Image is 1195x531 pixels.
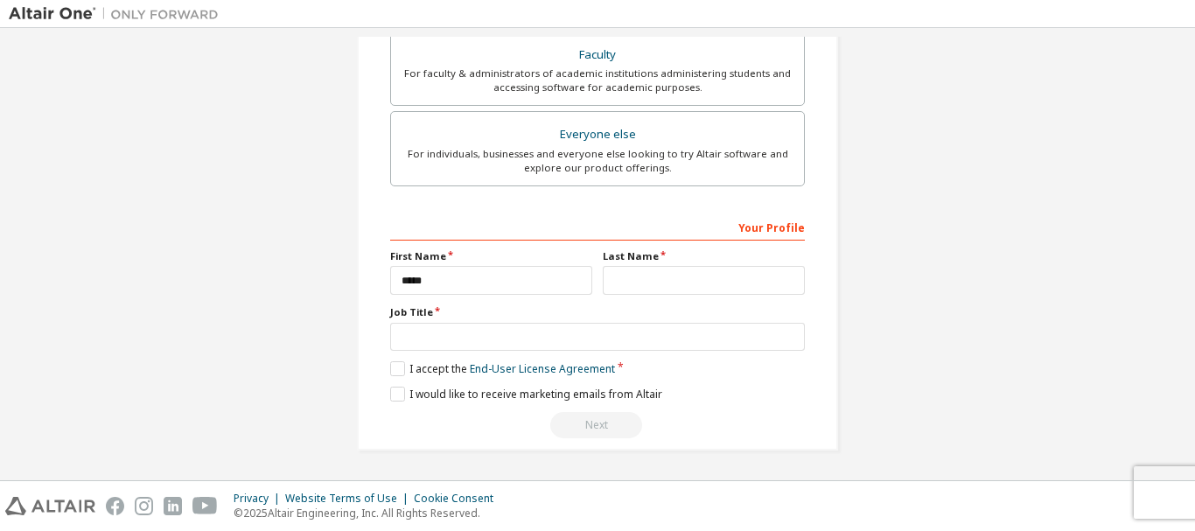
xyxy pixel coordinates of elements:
img: facebook.svg [106,497,124,515]
p: © 2025 Altair Engineering, Inc. All Rights Reserved. [234,506,504,521]
div: Website Terms of Use [285,492,414,506]
label: Job Title [390,305,805,319]
label: I would like to receive marketing emails from Altair [390,387,662,402]
img: Altair One [9,5,227,23]
img: instagram.svg [135,497,153,515]
div: For faculty & administrators of academic institutions administering students and accessing softwa... [402,66,793,94]
img: youtube.svg [192,497,218,515]
label: Last Name [603,249,805,263]
div: Privacy [234,492,285,506]
div: Cookie Consent [414,492,504,506]
div: Everyone else [402,122,793,147]
div: Faculty [402,43,793,67]
label: I accept the [390,361,615,376]
img: altair_logo.svg [5,497,95,515]
img: linkedin.svg [164,497,182,515]
div: Your Profile [390,213,805,241]
a: End-User License Agreement [470,361,615,376]
div: Read and acccept EULA to continue [390,412,805,438]
label: First Name [390,249,592,263]
div: For individuals, businesses and everyone else looking to try Altair software and explore our prod... [402,147,793,175]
